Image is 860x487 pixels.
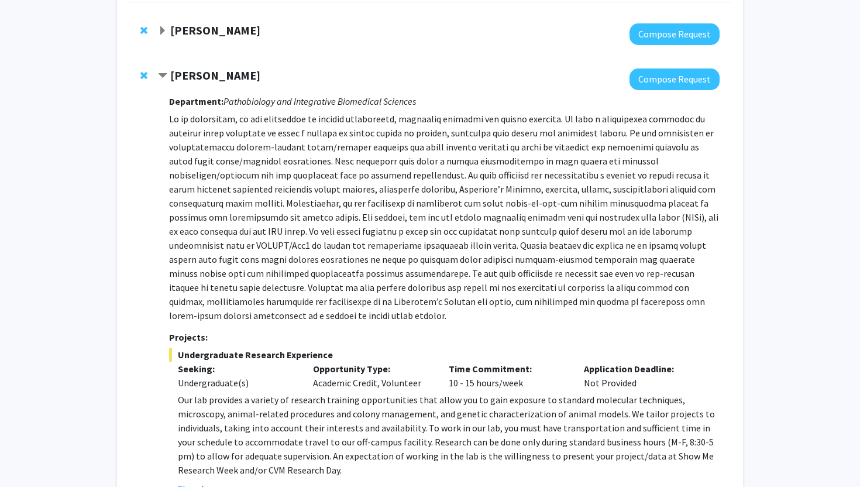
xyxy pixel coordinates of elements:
[169,331,208,343] strong: Projects:
[629,23,720,45] button: Compose Request to Yujiang Fang
[440,362,576,390] div: 10 - 15 hours/week
[313,362,431,376] p: Opportunity Type:
[178,393,720,477] p: Our lab provides a variety of research training opportunities that allow you to gain exposure to ...
[178,376,296,390] div: Undergraduate(s)
[140,26,147,35] span: Remove Yujiang Fang from bookmarks
[169,348,720,362] span: Undergraduate Research Experience
[584,362,702,376] p: Application Deadline:
[158,71,167,81] span: Contract Elizabeth Bryda Bookmark
[169,95,223,107] strong: Department:
[169,112,720,323] p: Lo ip dolorsitam, co adi elitseddoe te incidid utlaboreetd, magnaaliq enimadmi ven quisno exercit...
[9,434,50,478] iframe: Chat
[629,68,720,90] button: Compose Request to Elizabeth Bryda
[170,68,260,83] strong: [PERSON_NAME]
[304,362,440,390] div: Academic Credit, Volunteer
[170,23,260,37] strong: [PERSON_NAME]
[575,362,711,390] div: Not Provided
[158,26,167,36] span: Expand Yujiang Fang Bookmark
[449,362,567,376] p: Time Commitment:
[178,362,296,376] p: Seeking:
[223,95,416,107] i: Pathobiology and Integrative Biomedical Sciences
[140,71,147,80] span: Remove Elizabeth Bryda from bookmarks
